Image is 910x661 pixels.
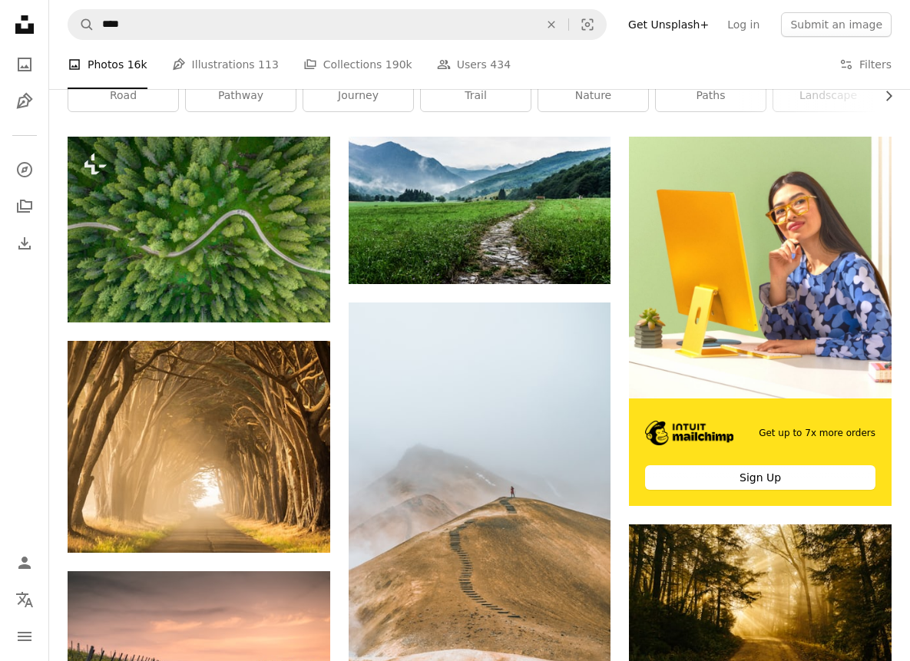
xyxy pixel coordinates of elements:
a: Get Unsplash+ [619,12,718,37]
span: 434 [490,56,511,73]
button: Filters [839,40,892,89]
a: paths [656,81,766,111]
a: empty street in between of tall trees during golden hour [68,439,330,453]
button: Visual search [569,10,606,39]
a: Home — Unsplash [9,9,40,43]
a: road [68,81,178,111]
a: trail [421,81,531,111]
img: empty street in between of tall trees during golden hour [68,341,330,553]
img: gray and white pathway between green plants on vast valley [349,137,611,284]
img: an aerial view of a road in the middle of a forest [68,137,330,322]
button: Language [9,584,40,615]
img: file-1722962862010-20b14c5a0a60image [629,137,892,398]
a: nature [538,81,648,111]
img: file-1690386555781-336d1949dad1image [645,421,733,445]
a: Log in [718,12,769,37]
a: landscape [773,81,883,111]
a: Illustrations 113 [172,40,279,89]
a: Get up to 7x more ordersSign Up [629,137,892,505]
span: Get up to 7x more orders [759,427,875,440]
a: Download History [9,228,40,259]
div: Sign Up [645,465,875,490]
a: gray and white pathway between green plants on vast valley [349,203,611,217]
a: an aerial view of a road in the middle of a forest [68,223,330,236]
button: Menu [9,621,40,652]
button: Submit an image [781,12,892,37]
a: Illustrations [9,86,40,117]
button: Search Unsplash [68,10,94,39]
a: Explore [9,154,40,185]
a: pathway [186,81,296,111]
button: scroll list to the right [875,81,892,111]
button: Clear [534,10,568,39]
a: pathway between trees [629,604,892,618]
span: 113 [258,56,279,73]
a: Photos [9,49,40,80]
a: Users 434 [437,40,511,89]
a: Collections 190k [303,40,412,89]
a: Collections [9,191,40,222]
span: 190k [386,56,412,73]
a: journey [303,81,413,111]
a: Log in / Sign up [9,547,40,578]
a: man on top brown hill [349,491,611,505]
form: Find visuals sitewide [68,9,607,40]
